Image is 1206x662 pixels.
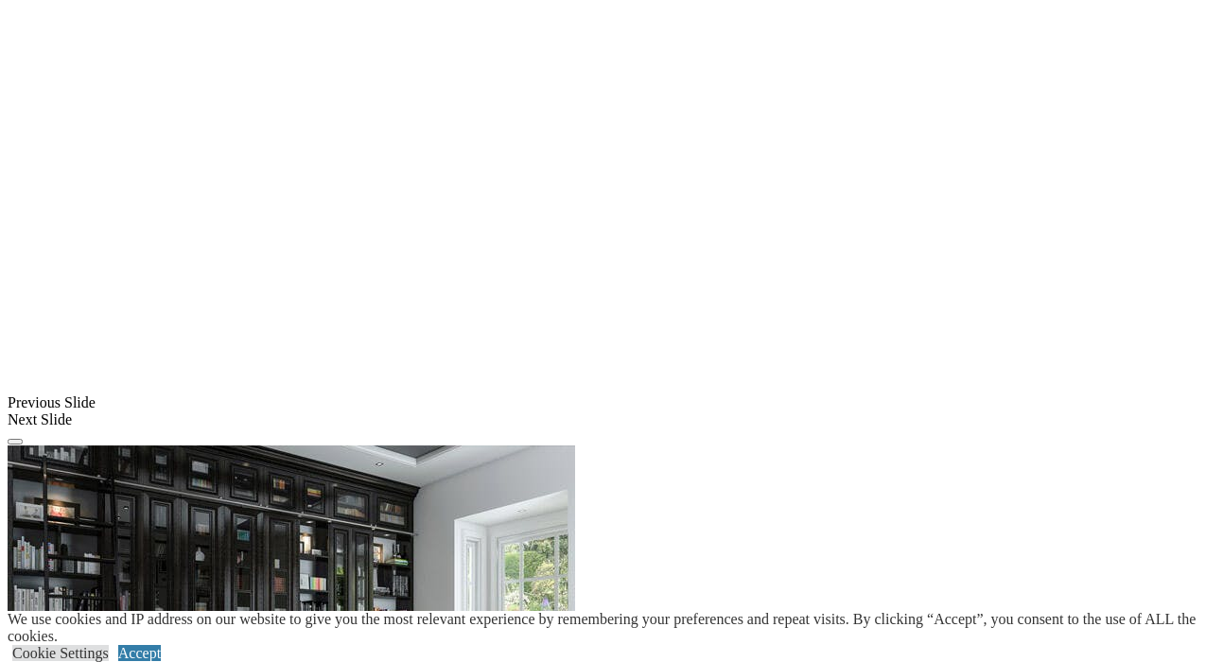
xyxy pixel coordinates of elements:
[8,611,1206,645] div: We use cookies and IP address on our website to give you the most relevant experience by remember...
[12,645,109,661] a: Cookie Settings
[118,645,161,661] a: Accept
[8,439,23,444] button: Click here to pause slide show
[8,411,1198,428] div: Next Slide
[8,394,1198,411] div: Previous Slide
